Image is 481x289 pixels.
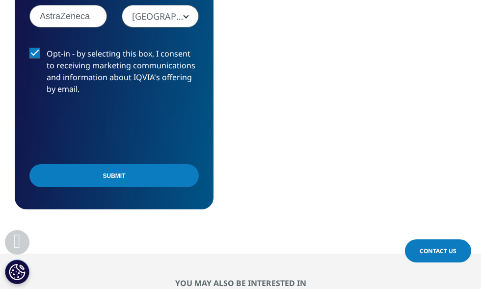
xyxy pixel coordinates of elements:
span: Croatia [122,5,199,28]
h2: You may also be interested in [15,278,466,288]
span: Croatia [122,5,199,28]
label: Opt-in - by selecting this box, I consent to receiving marketing communications and information a... [29,48,199,100]
input: Submit [29,164,199,187]
button: Cookies Settings [5,260,29,284]
a: Contact Us [405,239,471,262]
span: Contact Us [420,247,456,255]
iframe: reCAPTCHA [29,111,179,149]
